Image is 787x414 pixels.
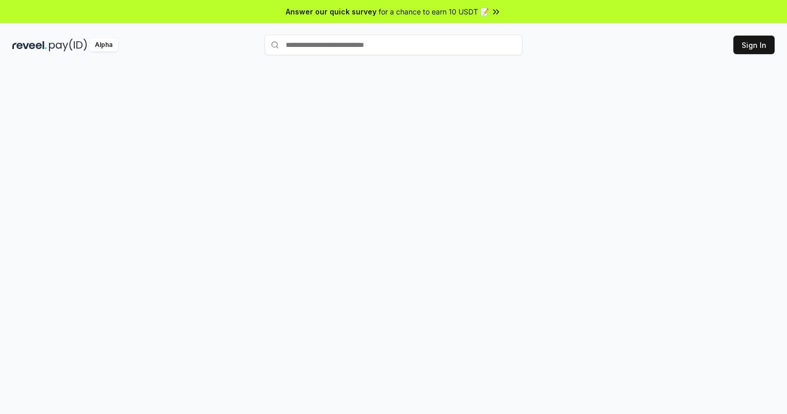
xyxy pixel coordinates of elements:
button: Sign In [733,36,775,54]
img: pay_id [49,39,87,52]
span: for a chance to earn 10 USDT 📝 [379,6,489,17]
span: Answer our quick survey [286,6,376,17]
div: Alpha [89,39,118,52]
img: reveel_dark [12,39,47,52]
